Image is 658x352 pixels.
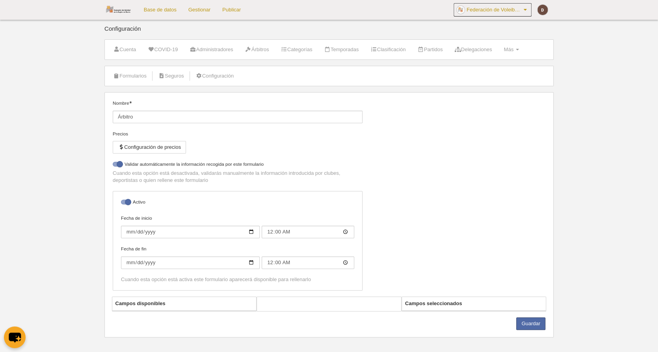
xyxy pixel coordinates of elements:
a: Cuenta [109,44,140,56]
input: Fecha de inicio [121,226,260,238]
button: Guardar [516,317,545,330]
span: Más [504,46,513,52]
a: Temporadas [320,44,363,56]
div: Precios [113,130,362,137]
input: Nombre [113,111,362,123]
a: Seguros [154,70,188,82]
input: Fecha de fin [121,256,260,269]
label: Nombre [113,100,362,123]
label: Validar automáticamente la información recogida por este formulario [113,161,362,170]
img: c2l6ZT0zMHgzMCZmcz05JnRleHQ9RCZiZz02ZDRjNDE%3D.png [537,5,548,15]
button: chat-button [4,326,26,348]
a: Árbitros [241,44,273,56]
a: Partidos [413,44,447,56]
button: Configuración de precios [113,141,186,154]
a: Configuración [191,70,238,82]
img: OazHODiFHzb9.30x30.jpg [457,6,465,14]
span: Federación de Voleibol de la [GEOGRAPHIC_DATA][PERSON_NAME] [467,6,522,14]
label: Fecha de fin [121,245,354,269]
div: Cuando esta opción está activa este formulario aparecerá disponible para rellenarlo [121,276,354,283]
i: Obligatorio [129,101,132,104]
a: Más [499,44,523,56]
div: Configuración [104,26,554,39]
th: Campos disponibles [112,297,257,311]
label: Activo [121,198,354,207]
a: COVID-19 [143,44,182,56]
a: Clasificación [366,44,410,56]
a: Administradores [185,44,237,56]
label: Fecha de inicio [121,215,354,238]
p: Cuando esta opción está desactivada, validarás manualmente la información introducida por clubes,... [113,170,362,184]
a: Formularios [109,70,151,82]
a: Categorías [277,44,317,56]
input: Fecha de fin [262,256,354,269]
input: Fecha de inicio [262,226,354,238]
img: Federación de Voleibol de la Región de Murcia [105,5,132,14]
a: Federación de Voleibol de la [GEOGRAPHIC_DATA][PERSON_NAME] [454,3,532,17]
th: Campos seleccionados [402,297,546,311]
a: Delegaciones [450,44,496,56]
